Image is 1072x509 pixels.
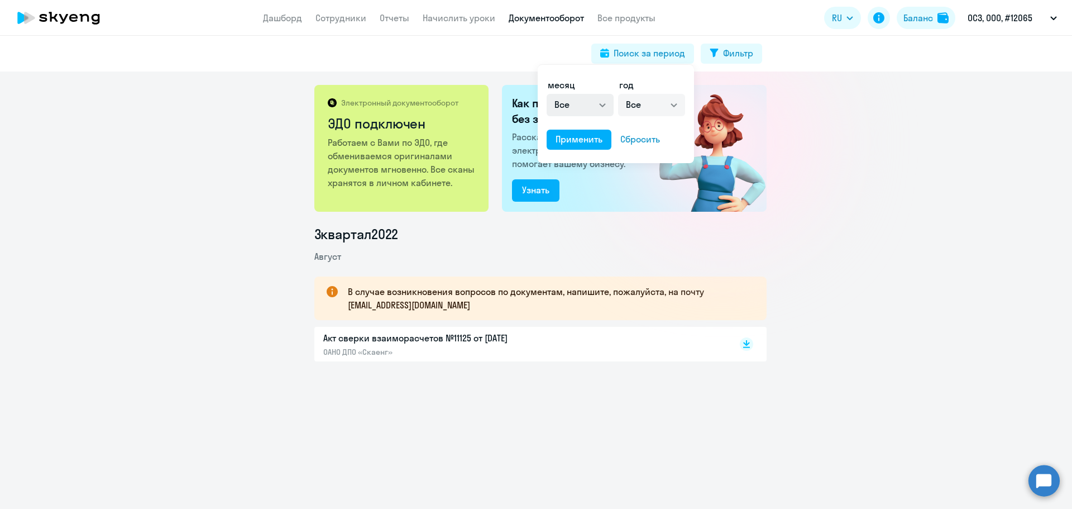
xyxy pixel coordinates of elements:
div: Сбросить [620,132,660,146]
span: год [619,79,634,91]
div: Применить [556,132,602,146]
button: Применить [547,130,611,150]
span: месяц [548,79,575,91]
button: Сбросить [611,130,669,150]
